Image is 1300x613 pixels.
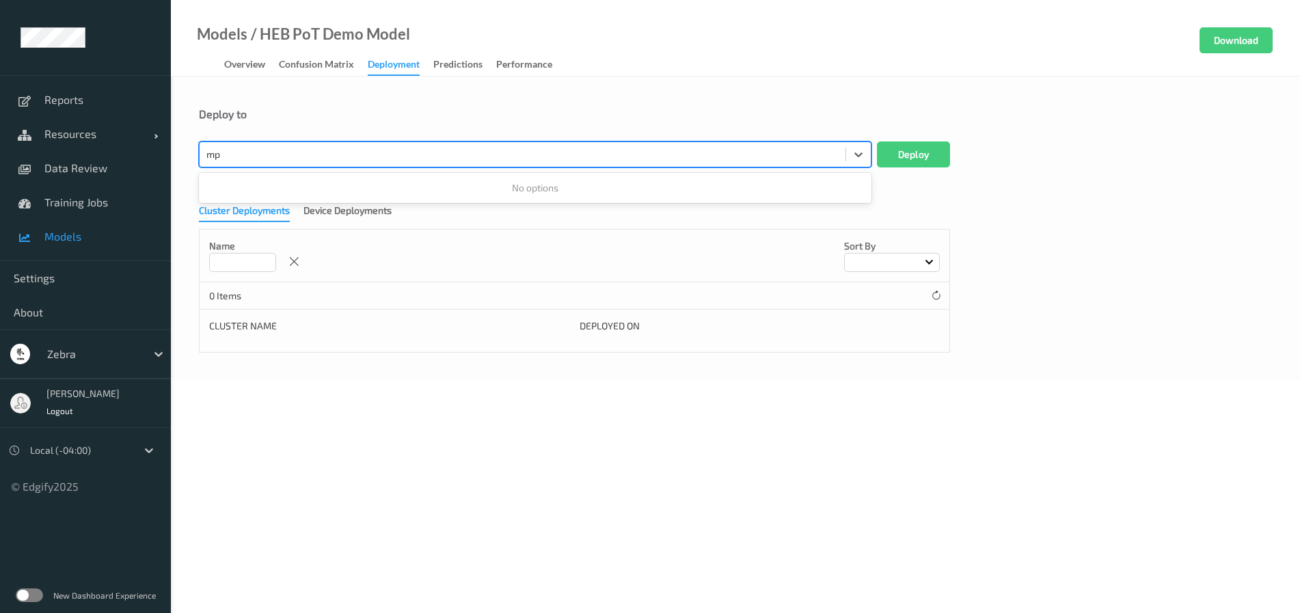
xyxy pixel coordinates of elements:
[209,289,312,303] p: 0 Items
[199,176,871,200] div: No options
[303,204,392,221] div: Device Deployments
[209,319,570,333] div: Cluster Name
[199,204,290,222] div: Cluster Deployments
[197,27,247,41] a: Models
[303,204,405,216] a: Device Deployments
[199,204,303,216] a: Cluster Deployments
[433,55,496,74] a: Predictions
[877,141,950,167] button: Deploy
[279,57,354,74] div: Confusion matrix
[368,57,420,76] div: Deployment
[496,55,566,74] a: Performance
[368,55,433,76] a: Deployment
[433,57,483,74] div: Predictions
[580,319,940,333] div: Deployed on
[224,57,265,74] div: Overview
[279,55,368,74] a: Confusion matrix
[496,57,552,74] div: Performance
[224,55,279,74] a: Overview
[247,27,410,41] div: / HEB PoT Demo Model
[1200,27,1273,53] button: Download
[844,239,940,253] p: Sort by
[199,107,1272,121] div: Deploy to
[209,239,276,253] p: Name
